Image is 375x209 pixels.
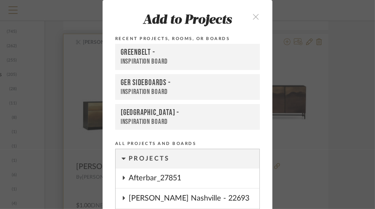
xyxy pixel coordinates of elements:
div: Recent Projects, Rooms, or Boards [115,35,260,43]
div: Inspiration Board [121,57,254,66]
div: GER SIDEBOARDS - [121,78,254,88]
div: Projects [129,149,259,169]
div: [GEOGRAPHIC_DATA] - [121,108,254,118]
div: Add to Projects [115,13,260,28]
div: Afterbar_27851 [129,169,259,188]
div: Inspiration Board [121,88,254,96]
div: Greenbelt - [121,48,254,58]
div: [PERSON_NAME] Nashville - 22693 [129,189,259,208]
button: close [243,8,268,25]
div: All Projects and Boards [115,140,260,147]
div: Inspiration Board [121,118,254,126]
